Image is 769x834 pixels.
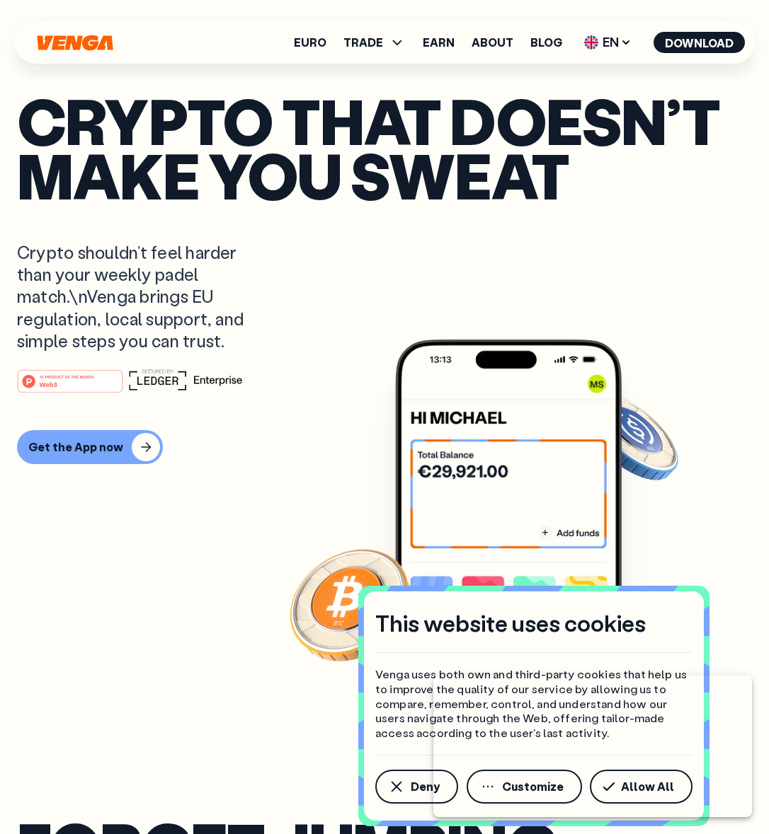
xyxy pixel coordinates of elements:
[530,37,562,48] a: Blog
[294,37,326,48] a: Euro
[472,37,513,48] a: About
[343,37,383,48] span: TRADE
[17,430,159,464] a: Get the App now
[17,93,752,202] h1: Crypto that doesn’t make you sweat
[343,34,406,51] span: TRADE
[375,667,693,741] p: Venga uses both own and third-party cookies that help us to improve the quality of our service by...
[654,32,745,53] button: Download
[35,35,115,51] svg: Home
[579,386,681,487] img: Solana
[395,340,622,813] img: Venga app preview
[17,241,272,352] p: Crypto shouldn’t feel harder than your weekly padel match.\nVenga brings EU regulation, local sup...
[17,378,123,396] a: #1 PRODUCT OF THE MONTHWeb3
[411,781,440,792] span: Deny
[28,440,123,454] div: Get the App now
[375,608,646,638] h4: This website uses cookies
[423,37,455,48] a: Earn
[375,770,458,804] button: Deny
[584,35,598,50] img: flag-uk
[17,430,163,464] button: Get the App now
[40,375,93,379] tspan: #1 PRODUCT OF THE MONTH
[287,540,414,668] img: Bitcoin
[40,381,57,388] tspan: Web3
[579,31,637,54] span: EN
